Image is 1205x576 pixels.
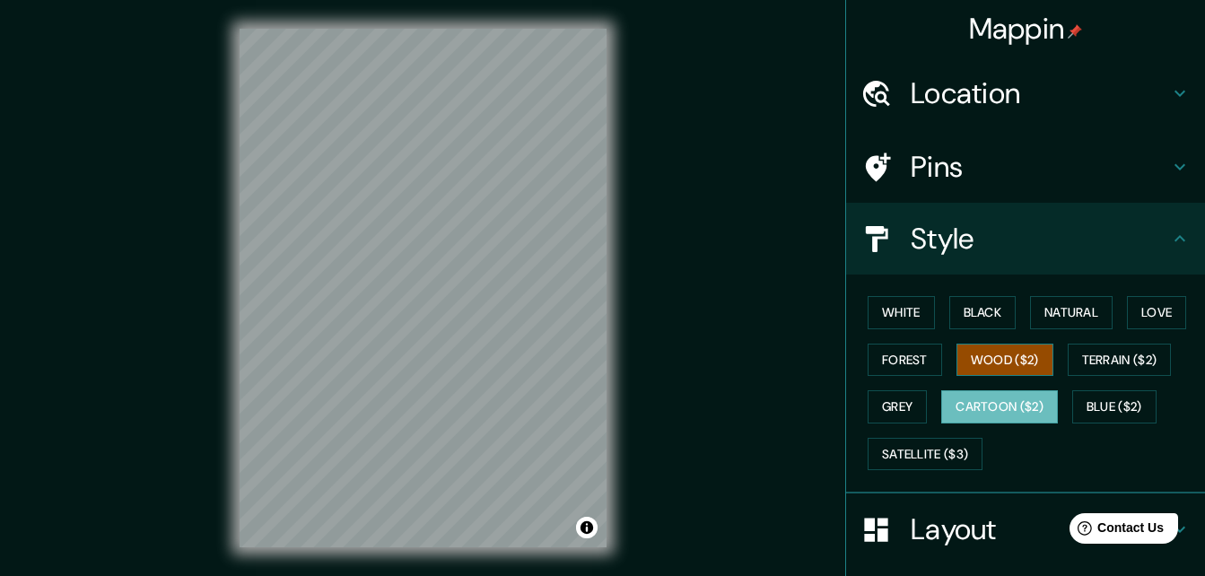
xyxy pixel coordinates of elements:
img: pin-icon.png [1068,24,1082,39]
div: Layout [846,493,1205,565]
button: Love [1127,296,1186,329]
button: Toggle attribution [576,517,598,538]
canvas: Map [240,29,607,547]
h4: Style [911,221,1169,257]
div: Style [846,203,1205,275]
h4: Layout [911,511,1169,547]
button: Satellite ($3) [868,438,982,471]
button: Grey [868,390,927,423]
div: Pins [846,131,1205,203]
button: Forest [868,344,942,377]
button: Blue ($2) [1072,390,1157,423]
button: Cartoon ($2) [941,390,1058,423]
iframe: Help widget launcher [1045,506,1185,556]
h4: Location [911,75,1169,111]
h4: Pins [911,149,1169,185]
button: Natural [1030,296,1113,329]
button: Black [949,296,1017,329]
button: White [868,296,935,329]
div: Location [846,57,1205,129]
button: Wood ($2) [956,344,1053,377]
h4: Mappin [969,11,1083,47]
button: Terrain ($2) [1068,344,1172,377]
